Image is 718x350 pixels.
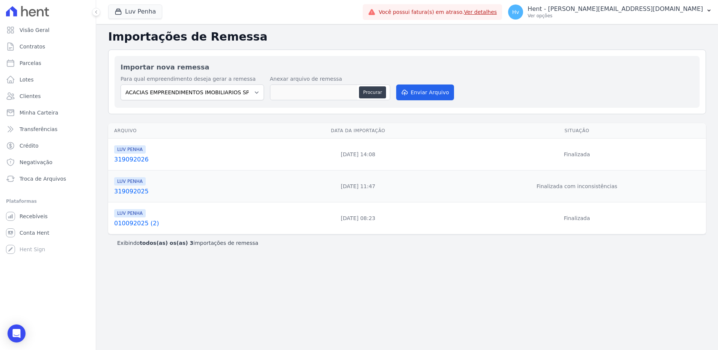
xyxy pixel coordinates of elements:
[3,138,93,153] a: Crédito
[268,170,448,202] td: [DATE] 11:47
[20,175,66,183] span: Troca de Arquivos
[528,13,703,19] p: Ver opções
[3,89,93,104] a: Clientes
[3,23,93,38] a: Visão Geral
[3,155,93,170] a: Negativação
[8,324,26,342] div: Open Intercom Messenger
[502,2,718,23] button: Hv Hent - [PERSON_NAME][EMAIL_ADDRESS][DOMAIN_NAME] Ver opções
[448,123,706,139] th: Situação
[20,26,50,34] span: Visão Geral
[114,187,265,196] a: 319092025
[121,75,264,83] label: Para qual empreendimento deseja gerar a remessa
[3,105,93,120] a: Minha Carteira
[3,39,93,54] a: Contratos
[448,170,706,202] td: Finalizada com inconsistências
[20,158,53,166] span: Negativação
[268,139,448,170] td: [DATE] 14:08
[108,30,706,44] h2: Importações de Remessa
[114,209,146,217] span: LUV PENHA
[114,177,146,186] span: LUV PENHA
[3,122,93,137] a: Transferências
[268,202,448,234] td: [DATE] 08:23
[20,59,41,67] span: Parcelas
[512,9,519,15] span: Hv
[6,197,90,206] div: Plataformas
[3,171,93,186] a: Troca de Arquivos
[117,239,258,247] p: Exibindo importações de remessa
[20,109,58,116] span: Minha Carteira
[20,43,45,50] span: Contratos
[108,123,268,139] th: Arquivo
[3,209,93,224] a: Recebíveis
[121,62,694,72] h2: Importar nova remessa
[3,72,93,87] a: Lotes
[20,76,34,83] span: Lotes
[528,5,703,13] p: Hent - [PERSON_NAME][EMAIL_ADDRESS][DOMAIN_NAME]
[464,9,497,15] a: Ver detalhes
[114,145,146,154] span: LUV PENHA
[379,8,497,16] span: Você possui fatura(s) em atraso.
[270,75,390,83] label: Anexar arquivo de remessa
[114,155,265,164] a: 319092026
[396,84,454,100] button: Enviar Arquivo
[20,213,48,220] span: Recebíveis
[140,240,193,246] b: todos(as) os(as) 3
[268,123,448,139] th: Data da Importação
[448,139,706,170] td: Finalizada
[20,229,49,237] span: Conta Hent
[20,125,57,133] span: Transferências
[448,202,706,234] td: Finalizada
[108,5,162,19] button: Luv Penha
[20,92,41,100] span: Clientes
[114,219,265,228] a: 010092025 (2)
[359,86,386,98] button: Procurar
[3,56,93,71] a: Parcelas
[20,142,39,149] span: Crédito
[3,225,93,240] a: Conta Hent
